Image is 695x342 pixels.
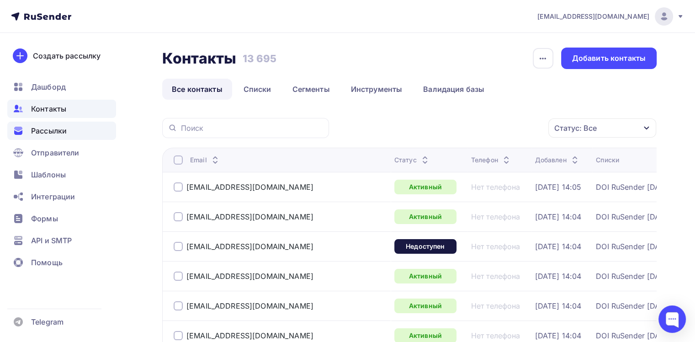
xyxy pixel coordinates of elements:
div: Создать рассылку [33,50,101,61]
a: Нет телефона [471,242,520,251]
a: Валидация базы [414,79,494,100]
a: Инструменты [341,79,412,100]
a: Нет телефона [471,272,520,281]
a: Шаблоны [7,166,116,184]
a: [EMAIL_ADDRESS][DOMAIN_NAME] [186,212,313,221]
span: [EMAIL_ADDRESS][DOMAIN_NAME] [537,12,649,21]
a: DOI RuSender [DATE] [596,212,672,221]
a: Активный [394,269,456,283]
a: Рассылки [7,122,116,140]
a: Все контакты [162,79,232,100]
a: Нет телефона [471,301,520,310]
a: DOI RuSender [DATE] [596,301,672,310]
a: [DATE] 14:04 [535,272,581,281]
span: Шаблоны [31,169,66,180]
span: Помощь [31,257,63,268]
a: [EMAIL_ADDRESS][DOMAIN_NAME] [186,182,313,192]
a: Списки [234,79,281,100]
span: API и SMTP [31,235,72,246]
input: Поиск [181,123,324,133]
a: Нет телефона [471,212,520,221]
div: Email [190,155,221,165]
a: [DATE] 14:04 [535,301,581,310]
div: Добавлен [535,155,580,165]
div: Добавить контакты [572,53,646,64]
a: Активный [394,180,456,194]
a: DOI RuSender [DATE] [596,272,672,281]
span: Интеграции [31,191,75,202]
a: Сегменты [283,79,340,100]
div: Статус [394,155,430,165]
a: [DATE] 14:04 [535,212,581,221]
a: DOI RuSender [DATE] [596,182,672,192]
h3: 13 695 [243,52,276,65]
a: Нет телефона [471,331,520,340]
a: DOI RuSender [DATE] [596,242,672,251]
a: [EMAIL_ADDRESS][DOMAIN_NAME] [537,7,684,26]
a: Недоступен [394,239,456,254]
button: Статус: Все [548,118,657,138]
a: [DATE] 14:04 [535,331,581,340]
span: Рассылки [31,125,67,136]
a: Контакты [7,100,116,118]
span: Дашборд [31,81,66,92]
a: DOI RuSender [DATE] [596,331,672,340]
a: Дашборд [7,78,116,96]
span: Контакты [31,103,66,114]
a: [DATE] 14:05 [535,182,581,192]
span: Формы [31,213,58,224]
a: Активный [394,209,456,224]
a: [EMAIL_ADDRESS][DOMAIN_NAME] [186,242,313,251]
a: [EMAIL_ADDRESS][DOMAIN_NAME] [186,272,313,281]
span: Telegram [31,316,64,327]
a: [EMAIL_ADDRESS][DOMAIN_NAME] [186,301,313,310]
a: Отправители [7,144,116,162]
div: Статус: Все [554,123,597,134]
div: Телефон [471,155,512,165]
h2: Контакты [162,49,236,68]
a: Формы [7,209,116,228]
span: Отправители [31,147,80,158]
a: Нет телефона [471,182,520,192]
a: [EMAIL_ADDRESS][DOMAIN_NAME] [186,331,313,340]
div: Списки [596,155,619,165]
a: [DATE] 14:04 [535,242,581,251]
a: Активный [394,299,456,313]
